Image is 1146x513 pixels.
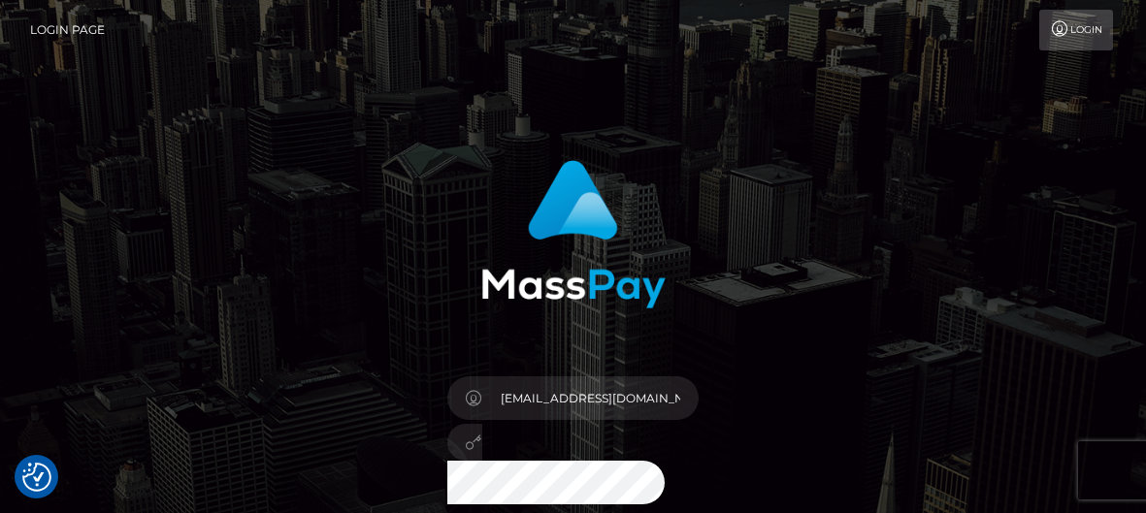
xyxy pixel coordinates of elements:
button: Consent Preferences [22,463,51,492]
img: MassPay Login [481,160,666,308]
a: Login [1039,10,1113,50]
img: Revisit consent button [22,463,51,492]
input: Username... [482,376,700,420]
a: Login Page [30,10,105,50]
